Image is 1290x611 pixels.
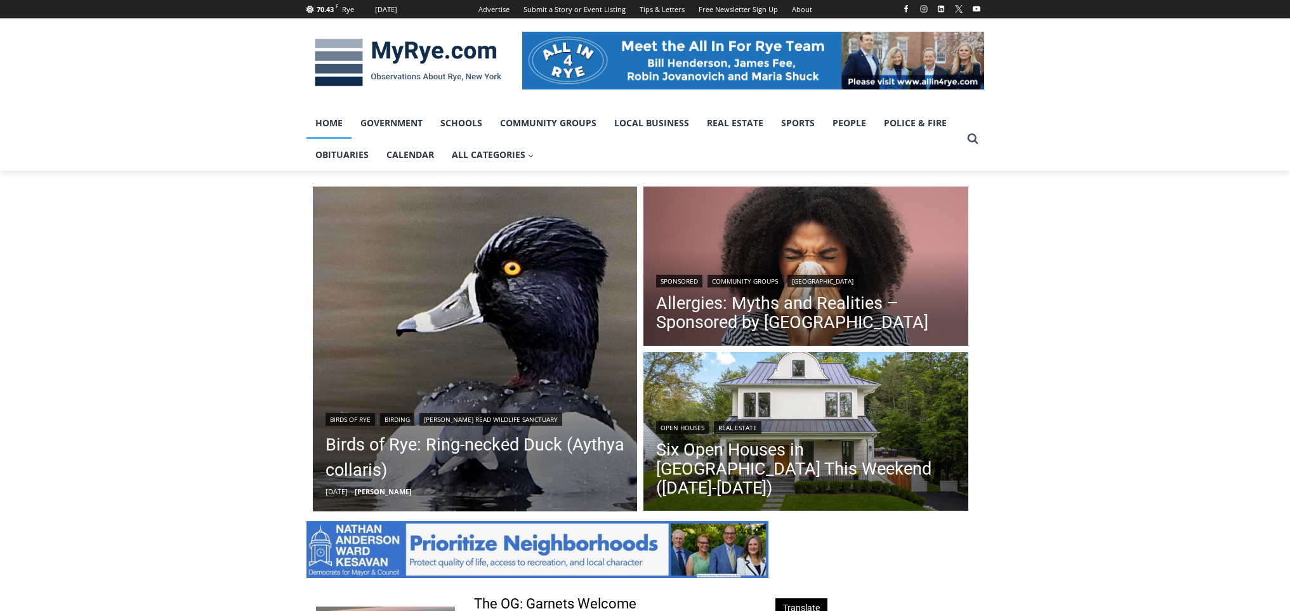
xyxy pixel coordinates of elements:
[824,107,875,139] a: People
[306,107,352,139] a: Home
[351,487,355,496] span: –
[643,187,968,349] img: 2025-10 Allergies: Myths and Realities – Sponsored by White Plains Hospital
[708,275,782,287] a: Community Groups
[336,3,338,10] span: F
[656,421,709,434] a: Open Houses
[643,352,968,515] img: 3 Overdale Road, Rye
[326,413,375,426] a: Birds of Rye
[326,411,625,426] div: | |
[378,139,443,171] a: Calendar
[656,440,956,497] a: Six Open Houses in [GEOGRAPHIC_DATA] This Weekend ([DATE]-[DATE])
[969,1,984,16] a: YouTube
[898,1,914,16] a: Facebook
[326,487,348,496] time: [DATE]
[419,413,562,426] a: [PERSON_NAME] Read Wildlife Sanctuary
[933,1,949,16] a: Linkedin
[656,419,956,434] div: |
[355,487,412,496] a: [PERSON_NAME]
[875,107,956,139] a: Police & Fire
[491,107,605,139] a: Community Groups
[787,275,858,287] a: [GEOGRAPHIC_DATA]
[643,352,968,515] a: Read More Six Open Houses in Rye This Weekend (October 4-5)
[306,30,510,96] img: MyRye.com
[317,4,334,14] span: 70.43
[961,128,984,150] button: View Search Form
[342,4,354,15] div: Rye
[443,139,543,171] a: All Categories
[656,272,956,287] div: | |
[656,275,702,287] a: Sponsored
[916,1,931,16] a: Instagram
[313,187,638,511] a: Read More Birds of Rye: Ring-necked Duck (Aythya collaris)
[714,421,761,434] a: Real Estate
[380,413,414,426] a: Birding
[313,187,638,511] img: [PHOTO: Ring-necked Duck (Aythya collaris) at Playland Lake in Rye, New York. Credit: Grace Devine.]
[605,107,698,139] a: Local Business
[698,107,772,139] a: Real Estate
[375,4,397,15] div: [DATE]
[643,187,968,349] a: Read More Allergies: Myths and Realities – Sponsored by White Plains Hospital
[306,107,961,171] nav: Primary Navigation
[951,1,966,16] a: X
[352,107,431,139] a: Government
[452,148,534,162] span: All Categories
[656,294,956,332] a: Allergies: Myths and Realities – Sponsored by [GEOGRAPHIC_DATA]
[326,432,625,483] a: Birds of Rye: Ring-necked Duck (Aythya collaris)
[522,32,984,89] img: All in for Rye
[431,107,491,139] a: Schools
[772,107,824,139] a: Sports
[306,139,378,171] a: Obituaries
